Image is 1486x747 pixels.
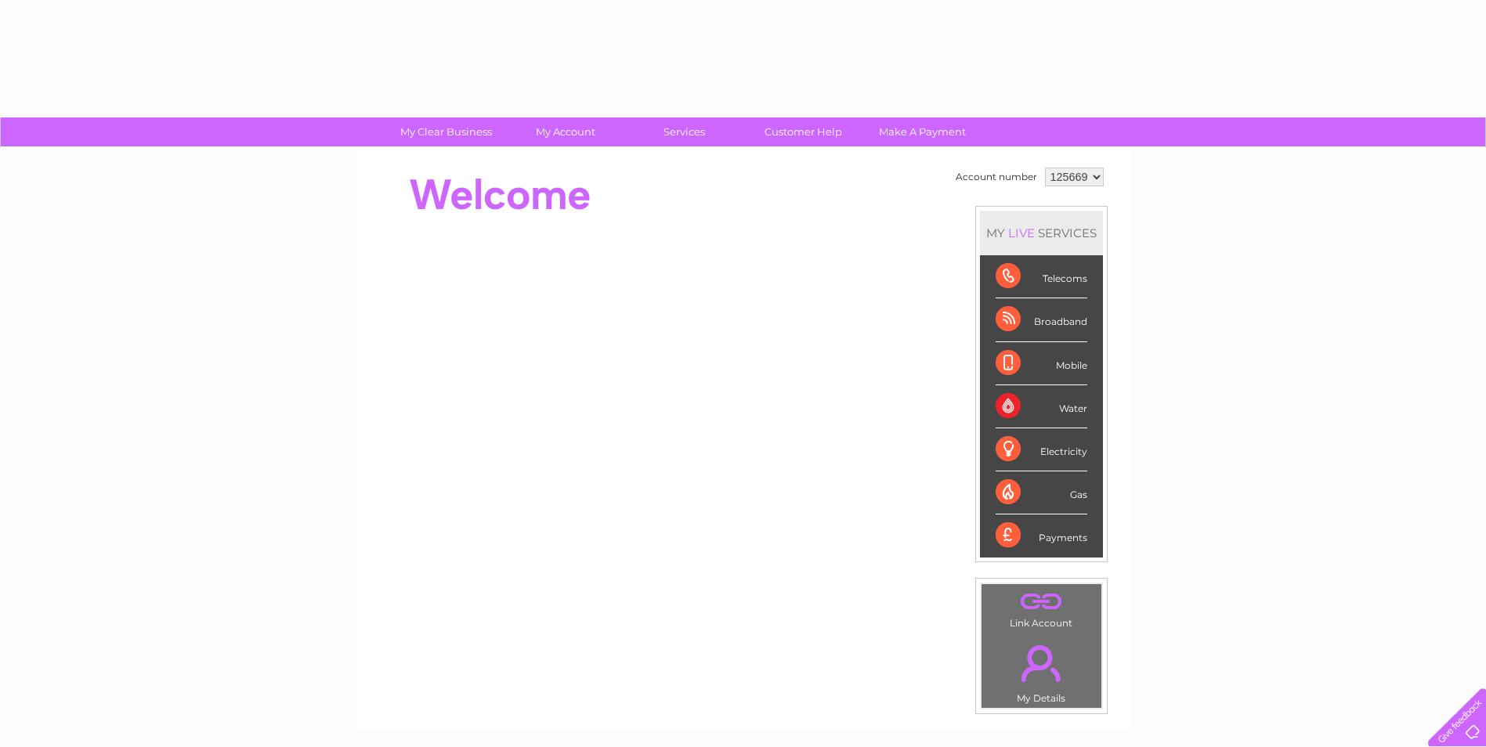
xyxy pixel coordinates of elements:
div: LIVE [1005,226,1038,240]
div: Electricity [996,428,1087,471]
a: . [985,588,1097,615]
div: Broadband [996,298,1087,341]
a: Services [620,117,749,146]
div: Payments [996,514,1087,557]
div: Mobile [996,342,1087,385]
td: Account number [952,164,1041,190]
td: My Details [981,632,1102,709]
td: Link Account [981,583,1102,633]
a: . [985,636,1097,691]
a: My Clear Business [381,117,511,146]
a: Make A Payment [858,117,987,146]
a: Customer Help [739,117,868,146]
div: MY SERVICES [980,211,1103,255]
div: Gas [996,471,1087,514]
div: Water [996,385,1087,428]
div: Telecoms [996,255,1087,298]
a: My Account [501,117,630,146]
